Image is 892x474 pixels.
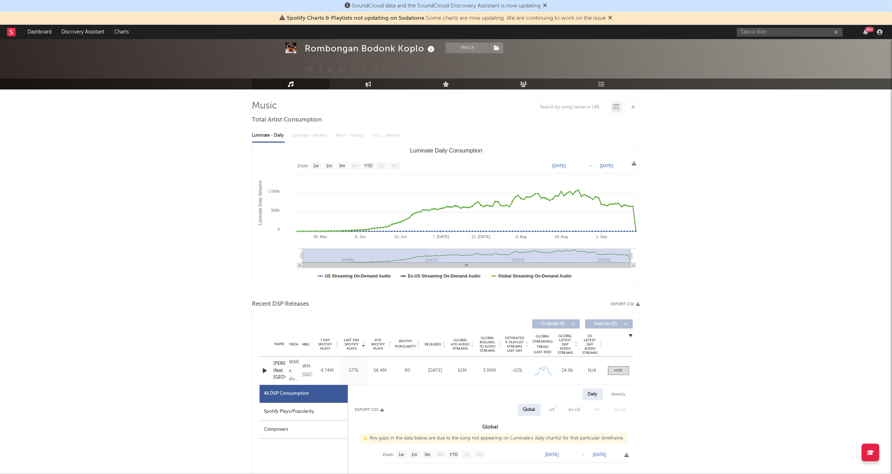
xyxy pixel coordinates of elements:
span: US Latest Day Audio Streams [582,334,599,355]
text: 1y [464,453,469,457]
div: 577k [342,367,365,374]
text: → [581,452,585,457]
button: Export CSV [355,408,384,412]
div: N/A [582,367,603,374]
span: SoundCloud data and the SoundCloud Discovery Assistant is now updating [352,3,541,9]
input: Search for artists [737,28,843,37]
text: Global Streaming On-Demand Audio [498,274,571,279]
span: Benchmark [376,77,403,86]
h3: Global [348,423,633,431]
span: Total Artist Consumption [252,116,322,124]
span: 31,079 [591,44,615,49]
svg: Luminate Daily Consumption [253,145,639,286]
text: Luminate Daily Consumption [410,148,482,154]
div: 4.74M [316,367,339,374]
text: 6m [352,164,358,169]
button: Summary [411,76,444,87]
span: Estimated % Playlist Streams Last Day [505,336,524,353]
text: 1m [411,453,417,457]
text: 6m [437,453,443,457]
span: Released [425,342,442,347]
input: Search by song name or URL [536,105,611,110]
text: 4. Aug [515,235,526,239]
text: 0 [277,227,279,231]
text: Luminate Daily Streams [258,180,263,225]
span: ATD Spotify Plays [369,338,388,351]
div: WARKOP, a division of Warner Music Indonesia, © 2025 Warner Music Indonesia [289,358,299,383]
span: : Some charts are now updating. We are continuing to work on the issue [287,15,606,21]
text: All [392,164,396,169]
span: Global Latest Day Audio Streams [557,334,574,355]
span: Spotify Charts & Playlists not updating on Sodatone [287,15,425,21]
text: [DATE] [600,163,613,168]
text: 500k [271,208,280,212]
div: All DSP Consumption [264,389,309,398]
text: US Streaming On-Demand Audio [325,274,391,279]
span: Last Day Spotify Plays [342,338,361,351]
text: All [477,453,481,457]
a: Discovery Assistant [56,25,109,39]
text: 26. May [313,235,327,239]
span: 22,908 [543,44,568,49]
text: Zoom [383,453,394,457]
button: Track [305,76,349,87]
span: 7 Day Spotify Plays [316,338,335,351]
text: 3m [339,164,345,169]
span: Originals ( 6 ) [537,322,569,326]
span: Spotify Popularity [395,339,416,349]
text: 1w [313,164,318,169]
text: 1 000k [268,189,280,193]
div: Rombongan Bodonk Koplo [305,43,437,54]
div: Name [274,342,286,347]
text: 7. [DATE] [432,235,449,239]
a: Benchmark [366,76,407,87]
span: 3 [543,63,554,68]
span: Features ( 0 ) [590,322,622,326]
button: Edit [383,66,395,75]
div: Global [523,406,535,414]
button: Track [445,43,490,53]
div: Spotify Plays/Popularity [260,403,348,421]
a: Charts [109,25,134,39]
text: 1y [379,164,383,169]
text: 9. Jun [355,235,365,239]
div: 80 [395,367,420,374]
text: 1. Sep [596,235,607,239]
div: Daily [583,388,603,400]
div: All DSP Consumption [260,385,348,403]
div: 24.9k [557,367,578,374]
text: 1w [398,453,404,457]
span: 7,811,631 Monthly Listeners [543,73,617,77]
div: Global Streaming Trend (Last 60D) [532,334,553,355]
div: Any gaps in the data below are due to the song not appearing on Luminate's daily chart(s) for tha... [360,433,628,444]
span: Global Rolling 7D Audio Streams [478,336,497,353]
div: US [550,406,555,414]
text: 18. Aug [554,235,568,239]
a: [PERSON_NAME] (feat. [GEOGRAPHIC_DATA]) [274,360,286,381]
text: YTD [449,453,458,457]
button: Features(0) [585,319,633,329]
span: 26,800 [543,54,568,58]
span: Copyright [281,342,302,347]
div: Ex-US [569,406,580,414]
div: Luminate - Daily [252,130,285,142]
div: ~ 10 % [505,367,529,374]
text: [DATE] [552,163,566,168]
div: Composers [260,421,348,439]
div: [GEOGRAPHIC_DATA] | Dance [305,56,384,64]
text: → [588,163,593,168]
span: Label [300,342,310,347]
text: Zoom [297,164,308,169]
div: 3.99M [478,367,502,374]
div: [DATE] [424,367,447,374]
a: Dashboard [23,25,56,39]
text: 3m [424,453,430,457]
text: Ex-US Streaming On-Demand Audio [408,274,480,279]
span: Dismiss [543,3,547,9]
span: Dismiss [608,15,613,21]
text: [DATE] [593,452,606,457]
span: Recent DSP Releases [252,300,309,308]
div: Weekly [606,388,631,400]
div: 99 + [865,27,874,32]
